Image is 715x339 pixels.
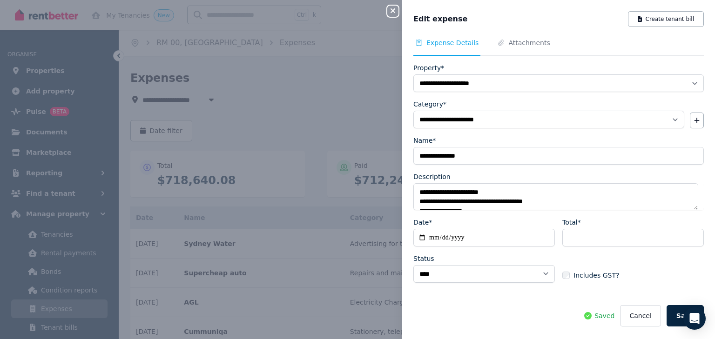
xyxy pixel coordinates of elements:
[594,311,614,320] span: Saved
[413,13,467,25] span: Edit expense
[413,254,434,263] label: Status
[628,11,704,27] button: Create tenant bill
[683,307,706,330] div: Open Intercom Messenger
[426,38,479,47] span: Expense Details
[508,38,550,47] span: Attachments
[573,271,619,280] span: Includes GST?
[413,38,704,56] nav: Tabs
[413,172,451,181] label: Description
[562,272,570,279] input: Includes GST?
[620,305,661,326] button: Cancel
[413,218,432,227] label: Date*
[562,218,581,227] label: Total*
[413,100,446,109] label: Category*
[413,63,444,73] label: Property*
[667,305,704,326] button: Save
[413,136,436,145] label: Name*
